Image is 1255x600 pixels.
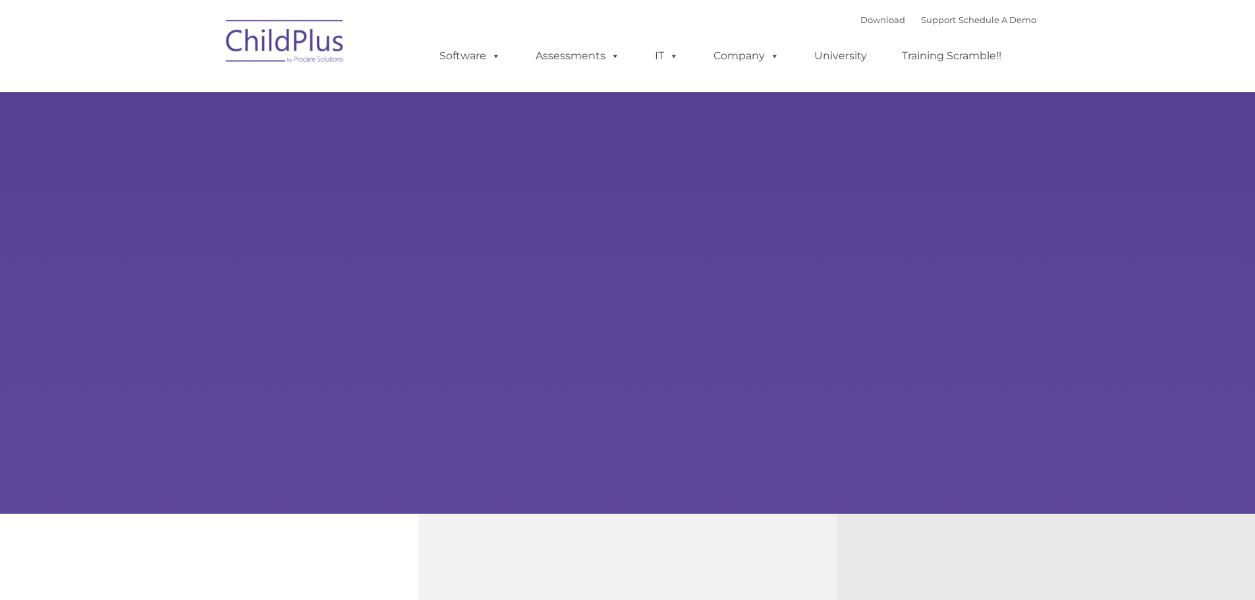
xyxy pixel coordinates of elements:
[921,14,956,25] a: Support
[700,43,793,69] a: Company
[889,43,1015,69] a: Training Scramble!!
[860,14,1036,25] font: |
[642,43,692,69] a: IT
[219,11,351,76] img: ChildPlus by Procare Solutions
[860,14,905,25] a: Download
[522,43,633,69] a: Assessments
[959,14,1036,25] a: Schedule A Demo
[426,43,514,69] a: Software
[801,43,880,69] a: University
